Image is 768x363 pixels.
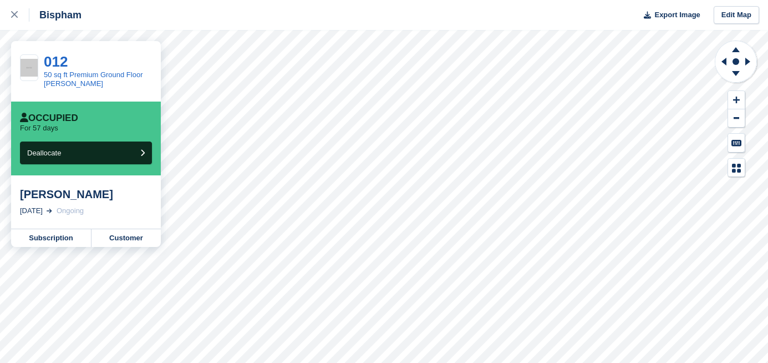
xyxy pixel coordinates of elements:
div: [PERSON_NAME] [20,188,152,201]
div: Bispham [29,8,82,22]
button: Zoom In [728,91,745,109]
div: Ongoing [57,205,84,216]
button: Keyboard Shortcuts [728,134,745,152]
img: arrow-right-light-icn-cde0832a797a2874e46488d9cf13f60e5c3a73dbe684e267c42b8395dfbc2abf.svg [47,209,52,213]
a: Customer [91,229,161,247]
button: Zoom Out [728,109,745,128]
button: Export Image [637,6,700,24]
div: Occupied [20,113,78,124]
button: Deallocate [20,142,152,164]
span: Export Image [654,9,700,21]
p: For 57 days [20,124,58,133]
a: 50 sq ft Premium Ground Floor [PERSON_NAME] [44,70,143,88]
button: Map Legend [728,159,745,177]
span: Deallocate [27,149,61,157]
a: 012 [44,53,68,70]
img: 256x256-placeholder-a091544baa16b46aadf0b611073c37e8ed6a367829ab441c3b0103e7cf8a5b1b.png [21,59,38,76]
div: [DATE] [20,205,43,216]
a: Subscription [11,229,91,247]
a: Edit Map [714,6,759,24]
